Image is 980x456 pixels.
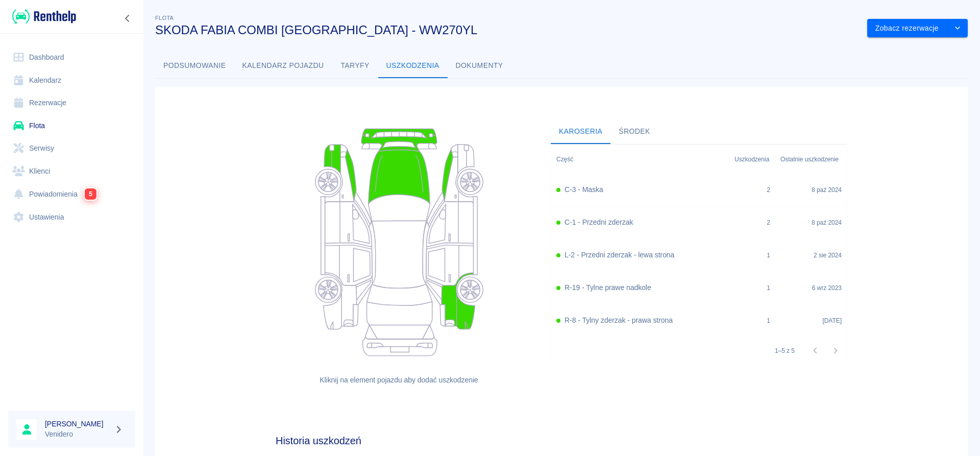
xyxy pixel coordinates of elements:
[775,239,847,272] div: 2 sie 2024
[734,145,769,174] div: Uszkodzenia
[8,91,135,114] a: Rezerwacje
[551,119,610,144] button: Karoseria
[565,217,633,228] h6: C-1 - Przedni zderzak
[565,184,603,195] h6: C-3 - Maska
[234,54,332,78] button: Kalendarz pojazdu
[867,19,947,38] button: Zobacz rezerwacje
[332,54,378,78] button: Taryfy
[120,12,135,25] button: Zwiń nawigację
[12,8,76,25] img: Renthelp logo
[767,251,770,260] div: 1
[947,19,968,38] button: drop-down
[610,119,658,144] button: Środek
[767,185,770,195] div: 2
[775,346,795,355] p: 1–5 z 5
[276,435,847,447] h4: Historia uszkodzeń
[155,54,234,78] button: Podsumowanie
[767,316,770,325] div: 1
[780,145,839,174] div: Ostatnie uszkodzenie
[8,206,135,229] a: Ustawienia
[155,15,174,21] span: Flota
[565,250,674,260] h6: L-2 - Przedni zderzak - lewa strona
[775,272,847,304] div: 6 wrz 2023
[565,315,673,326] h6: R-8 - Tylny zderzak - prawa strona
[775,304,847,337] div: [DATE]
[775,145,847,174] div: Ostatnie uszkodzenie
[775,174,847,206] div: 8 paź 2024
[767,218,770,227] div: 2
[775,206,847,239] div: 8 paź 2024
[551,145,729,174] div: Część
[155,23,859,37] h3: SKODA FABIA COMBI [GEOGRAPHIC_DATA] - WW270YL
[84,188,96,200] span: 5
[8,160,135,183] a: Klienci
[767,283,770,293] div: 1
[8,114,135,137] a: Flota
[8,8,76,25] a: Renthelp logo
[565,282,651,293] h6: R-19 - Tylne prawe nadkole
[45,419,110,429] h6: [PERSON_NAME]
[8,69,135,92] a: Kalendarz
[729,145,775,174] div: Uszkodzenia
[8,182,135,206] a: Powiadomienia5
[45,429,110,440] p: Venidero
[448,54,511,78] button: Dokumenty
[276,375,522,386] h6: Kliknij na element pojazdu aby dodać uszkodzenie
[556,145,573,174] div: Część
[8,46,135,69] a: Dashboard
[8,137,135,160] a: Serwisy
[378,54,448,78] button: Uszkodzenia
